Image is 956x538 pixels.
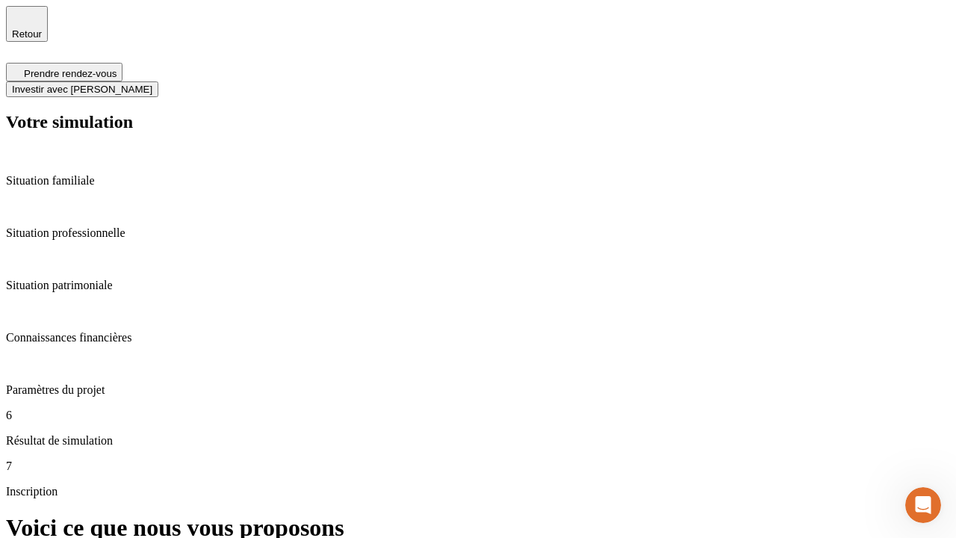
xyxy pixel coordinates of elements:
[6,226,950,240] p: Situation professionnelle
[6,174,950,188] p: Situation familiale
[6,81,158,97] button: Investir avec [PERSON_NAME]
[6,331,950,344] p: Connaissances financières
[6,63,122,81] button: Prendre rendez-vous
[6,485,950,498] p: Inscription
[6,112,950,132] h2: Votre simulation
[6,460,950,473] p: 7
[6,279,950,292] p: Situation patrimoniale
[24,68,117,79] span: Prendre rendez-vous
[905,487,941,523] iframe: Intercom live chat
[12,28,42,40] span: Retour
[6,6,48,42] button: Retour
[6,409,950,422] p: 6
[6,434,950,448] p: Résultat de simulation
[6,383,950,397] p: Paramètres du projet
[12,84,152,95] span: Investir avec [PERSON_NAME]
